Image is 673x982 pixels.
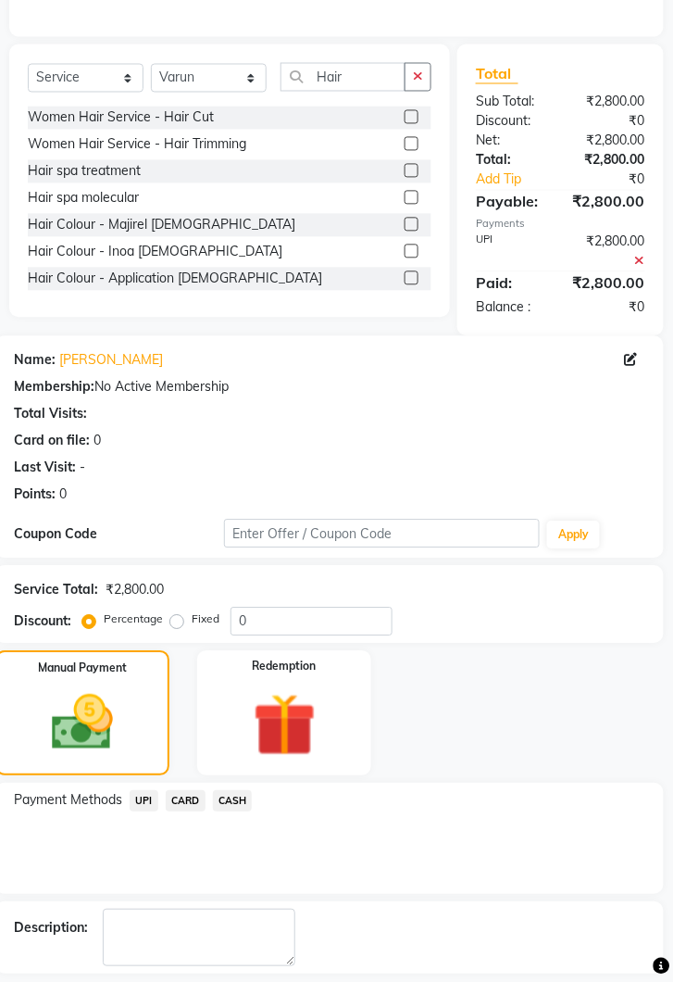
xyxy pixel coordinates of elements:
[462,112,560,132] div: Discount:
[462,298,560,318] div: Balance :
[14,432,90,451] div: Card on file:
[14,459,76,478] div: Last Visit:
[28,189,139,208] div: Hair spa molecular
[561,132,659,151] div: ₹2,800.00
[561,233,659,271] div: ₹2,800.00
[462,93,560,112] div: Sub Total:
[14,581,98,600] div: Service Total:
[14,919,88,938] div: Description:
[462,191,559,213] div: Payable:
[28,162,141,182] div: Hair spa treatment
[93,432,101,451] div: 0
[561,112,659,132] div: ₹0
[106,581,164,600] div: ₹2,800.00
[559,191,659,213] div: ₹2,800.00
[38,661,127,677] label: Manual Payment
[14,351,56,371] div: Name:
[577,170,659,190] div: ₹0
[561,151,659,170] div: ₹2,800.00
[28,108,214,128] div: Women Hair Service - Hair Cut
[462,132,560,151] div: Net:
[166,791,206,812] span: CARD
[28,270,322,289] div: Hair Colour - Application [DEMOGRAPHIC_DATA]
[280,63,405,92] input: Search or Scan
[561,298,659,318] div: ₹0
[14,378,645,397] div: No Active Membership
[28,243,282,262] div: Hair Colour - Inoa [DEMOGRAPHIC_DATA]
[14,405,87,424] div: Total Visits:
[462,151,560,170] div: Total:
[80,459,85,478] div: -
[547,522,600,549] button: Apply
[253,659,317,675] label: Redemption
[32,688,132,760] img: _cash.svg
[14,485,56,505] div: Points:
[233,686,336,765] img: _gift.svg
[59,485,67,505] div: 0
[59,351,163,371] a: [PERSON_NAME]
[14,791,122,811] span: Payment Methods
[104,611,163,628] label: Percentage
[130,791,158,812] span: UPI
[462,233,560,271] div: UPI
[224,520,540,548] input: Enter Offer / Coupon Code
[28,216,295,235] div: Hair Colour - Majirel [DEMOGRAPHIC_DATA]
[462,272,559,295] div: Paid:
[561,93,659,112] div: ₹2,800.00
[192,611,219,628] label: Fixed
[213,791,253,812] span: CASH
[462,170,577,190] a: Add Tip
[14,378,94,397] div: Membership:
[14,525,224,545] div: Coupon Code
[476,217,645,233] div: Payments
[14,612,71,632] div: Discount:
[28,135,246,155] div: Women Hair Service - Hair Trimming
[559,272,659,295] div: ₹2,800.00
[476,65,518,84] span: Total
